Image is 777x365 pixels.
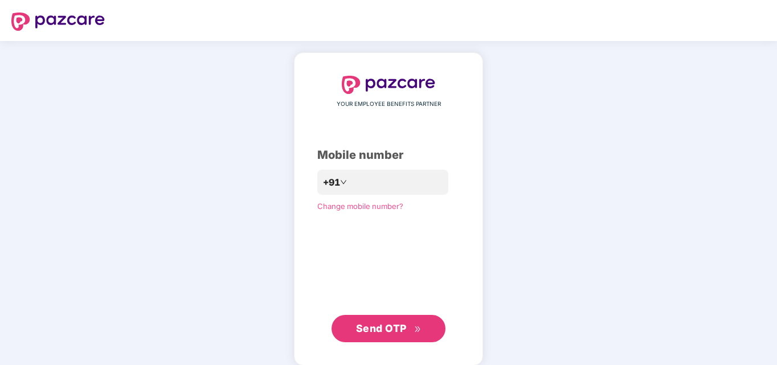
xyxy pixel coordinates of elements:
[340,179,347,186] span: down
[11,13,105,31] img: logo
[342,76,435,94] img: logo
[337,100,441,109] span: YOUR EMPLOYEE BENEFITS PARTNER
[317,202,403,211] a: Change mobile number?
[323,175,340,190] span: +91
[414,326,422,333] span: double-right
[332,315,445,342] button: Send OTPdouble-right
[356,322,407,334] span: Send OTP
[317,146,460,164] div: Mobile number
